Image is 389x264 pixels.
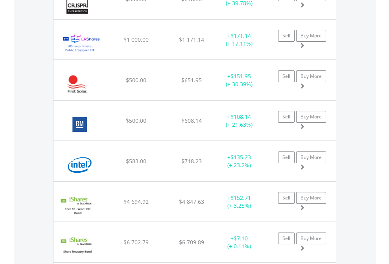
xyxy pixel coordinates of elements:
[296,192,326,204] a: Buy More
[181,76,202,84] span: $651.95
[124,36,149,43] span: $1 000.00
[278,70,295,82] a: Sell
[230,113,251,120] span: $108.14
[124,198,149,205] span: $4 694.92
[230,153,251,161] span: $135.23
[179,238,204,246] span: $6 709.89
[126,76,146,84] span: $500.00
[181,157,202,165] span: $718.23
[124,238,149,246] span: $6 702.79
[215,153,264,169] div: + (+ 23.2%)
[179,198,204,205] span: $4 847.63
[57,111,102,138] img: EQU.US.GM.png
[230,194,251,201] span: $152.71
[278,30,295,42] a: Sell
[230,72,251,80] span: $151.95
[278,111,295,123] a: Sell
[296,233,326,244] a: Buy More
[215,113,264,129] div: + (+ 21.63%)
[215,32,264,48] div: + (+ 17.11%)
[57,232,97,260] img: EQU.US.SHV.png
[181,117,202,124] span: $608.14
[57,192,97,220] img: EQU.US.ILTB.png
[215,194,264,210] div: + (+ 3.25%)
[234,234,248,242] span: $7.10
[179,36,204,43] span: $1 171.14
[215,234,264,250] div: + (+ 0.11%)
[278,151,295,163] a: Sell
[296,151,326,163] a: Buy More
[278,233,295,244] a: Sell
[296,70,326,82] a: Buy More
[278,192,295,204] a: Sell
[296,30,326,42] a: Buy More
[126,117,146,124] span: $500.00
[296,111,326,123] a: Buy More
[215,72,264,88] div: + (+ 30.39%)
[57,30,103,57] img: EQU.US.XOVR.png
[126,157,146,165] span: $583.00
[57,151,102,179] img: EQU.US.INTC.png
[57,70,97,98] img: EQU.US.FSLR.png
[230,32,251,39] span: $171.14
